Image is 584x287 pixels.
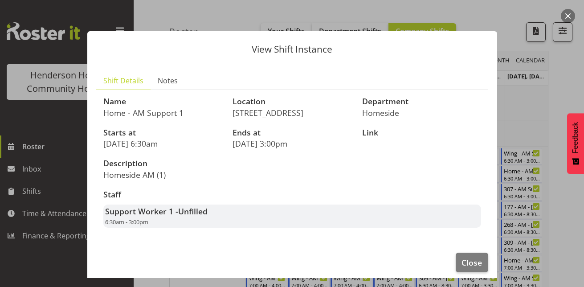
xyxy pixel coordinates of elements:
[362,128,481,137] h3: Link
[103,139,222,148] p: [DATE] 6:30am
[461,257,482,268] span: Close
[178,206,208,217] span: Unfilled
[103,159,287,168] h3: Description
[567,113,584,174] button: Feedback - Show survey
[362,108,481,118] p: Homeside
[233,139,351,148] p: [DATE] 3:00pm
[233,108,351,118] p: [STREET_ADDRESS]
[158,75,178,86] span: Notes
[103,170,287,180] p: Homeside AM (1)
[105,218,148,226] span: 6:30am - 3:00pm
[103,75,143,86] span: Shift Details
[103,97,222,106] h3: Name
[233,97,351,106] h3: Location
[572,122,580,153] span: Feedback
[103,190,481,199] h3: Staff
[456,253,488,272] button: Close
[103,128,222,137] h3: Starts at
[233,128,351,137] h3: Ends at
[103,108,222,118] p: Home - AM Support 1
[96,45,488,54] p: View Shift Instance
[105,206,208,217] strong: Support Worker 1 -
[362,97,481,106] h3: Department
